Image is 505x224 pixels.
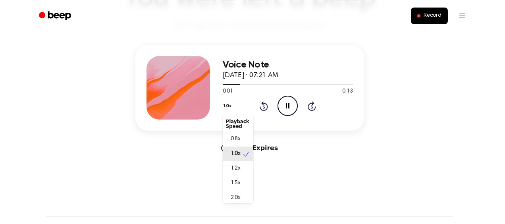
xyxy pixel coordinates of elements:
[231,164,241,173] span: 1.2x
[223,114,253,203] div: 1.0x
[223,99,235,113] button: 1.0x
[231,179,241,187] span: 1.5x
[231,194,241,202] span: 2.0x
[231,150,241,158] span: 1.0x
[231,135,241,143] span: 0.8x
[223,116,253,132] div: Playback Speed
